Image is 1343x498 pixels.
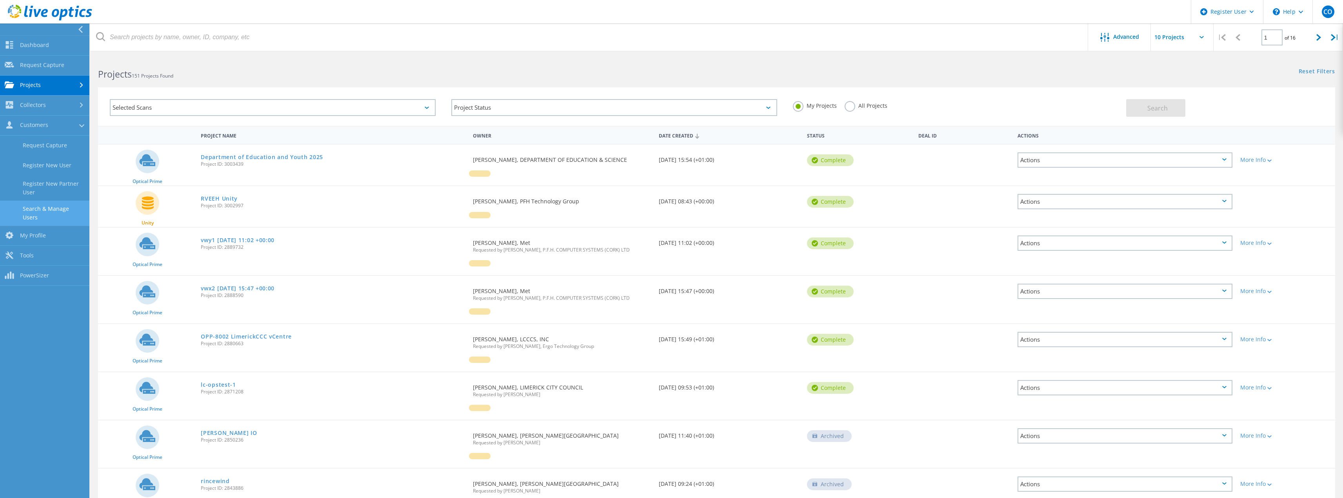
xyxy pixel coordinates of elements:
[133,179,162,184] span: Optical Prime
[1299,69,1335,75] a: Reset Filters
[201,154,323,160] a: Department of Education and Youth 2025
[655,276,803,302] div: [DATE] 15:47 (+00:00)
[473,248,651,252] span: Requested by [PERSON_NAME], P.F.H. COMPUTER SYSTEMS (CORK) LTD
[914,128,1013,142] div: Deal Id
[201,245,465,250] span: Project ID: 2889732
[1240,240,1331,246] div: More Info
[807,430,852,442] div: Archived
[1327,24,1343,51] div: |
[1240,385,1331,390] div: More Info
[655,372,803,398] div: [DATE] 09:53 (+01:00)
[469,420,654,453] div: [PERSON_NAME], [PERSON_NAME][GEOGRAPHIC_DATA]
[655,186,803,212] div: [DATE] 08:43 (+00:00)
[201,478,229,484] a: rincewind
[201,293,465,298] span: Project ID: 2888590
[1018,476,1232,492] div: Actions
[807,237,854,249] div: Complete
[807,334,854,346] div: Complete
[655,420,803,446] div: [DATE] 11:40 (+01:00)
[803,128,914,142] div: Status
[473,296,651,301] span: Requested by [PERSON_NAME], P.F.H. COMPUTER SYSTEMS (CORK) LTD
[201,341,465,346] span: Project ID: 2880663
[655,128,803,143] div: Date Created
[201,438,465,442] span: Project ID: 2850236
[1018,428,1232,444] div: Actions
[469,145,654,170] div: [PERSON_NAME], DEPARTMENT OF EDUCATION & SCIENCE
[201,162,465,167] span: Project ID: 3003439
[1240,288,1331,294] div: More Info
[133,262,162,267] span: Optical Prime
[133,455,162,460] span: Optical Prime
[807,196,854,208] div: Complete
[133,359,162,363] span: Optical Prime
[1018,332,1232,347] div: Actions
[807,286,854,297] div: Complete
[473,344,651,349] span: Requested by [PERSON_NAME], Ergo Technology Group
[201,203,465,208] span: Project ID: 3002997
[1126,99,1185,117] button: Search
[110,99,436,116] div: Selected Scans
[469,228,654,260] div: [PERSON_NAME], Met
[469,372,654,405] div: [PERSON_NAME], LIMERICK CITY COUNCIL
[469,276,654,308] div: [PERSON_NAME], Met
[132,72,173,79] span: 151 Projects Found
[1240,337,1331,342] div: More Info
[469,128,654,142] div: Owner
[473,489,651,493] span: Requested by [PERSON_NAME]
[793,101,837,109] label: My Projects
[655,228,803,254] div: [DATE] 11:02 (+00:00)
[133,407,162,411] span: Optical Prime
[807,154,854,166] div: Complete
[201,334,292,339] a: OPP-8002 LimerickCCC vCentre
[201,389,465,394] span: Project ID: 2871208
[469,186,654,212] div: [PERSON_NAME], PFH Technology Group
[201,286,274,291] a: vwx2 [DATE] 15:47 +00:00
[1113,34,1139,40] span: Advanced
[1240,157,1331,163] div: More Info
[807,382,854,394] div: Complete
[845,101,887,109] label: All Projects
[1240,481,1331,487] div: More Info
[201,430,257,436] a: [PERSON_NAME] IO
[142,221,154,225] span: Unity
[1018,380,1232,395] div: Actions
[197,128,469,142] div: Project Name
[655,324,803,350] div: [DATE] 15:49 (+01:00)
[1147,104,1168,112] span: Search
[201,237,274,243] a: vwy1 [DATE] 11:02 +00:00
[469,324,654,357] div: [PERSON_NAME], LCCCS, INC
[473,392,651,397] span: Requested by [PERSON_NAME]
[201,486,465,491] span: Project ID: 2843886
[1273,8,1280,15] svg: \n
[807,478,852,490] div: Archived
[1240,433,1331,438] div: More Info
[1214,24,1230,51] div: |
[451,99,777,116] div: Project Status
[90,24,1089,51] input: Search projects by name, owner, ID, company, etc
[201,382,236,388] a: lc-opstest-1
[133,310,162,315] span: Optical Prime
[655,145,803,170] div: [DATE] 15:54 (+01:00)
[201,196,238,201] a: RVEEH Unity
[1018,152,1232,168] div: Actions
[98,68,132,80] b: Projects
[1323,9,1332,15] span: CO
[655,469,803,494] div: [DATE] 09:24 (+01:00)
[1018,235,1232,251] div: Actions
[1018,194,1232,209] div: Actions
[473,440,651,445] span: Requested by [PERSON_NAME]
[1018,284,1232,299] div: Actions
[1285,34,1296,41] span: of 16
[1014,128,1236,142] div: Actions
[8,16,92,22] a: Live Optics Dashboard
